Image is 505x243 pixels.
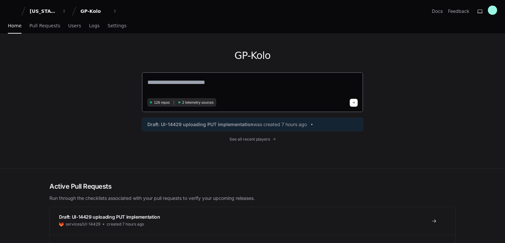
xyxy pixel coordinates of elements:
[29,18,60,34] a: Pull Requests
[142,137,363,142] a: See all recent players
[59,214,160,220] span: Draft: UI-14429 uploading PUT implementation
[432,8,443,14] a: Docs
[68,24,81,28] span: Users
[107,24,126,28] span: Settings
[253,121,307,128] span: was created 7 hours ago
[89,18,100,34] a: Logs
[8,18,21,34] a: Home
[107,18,126,34] a: Settings
[107,222,144,227] span: created 7 hours ago
[49,195,456,202] p: Run through the checklists associated with your pull requests to verify your upcoming releases.
[27,5,69,17] button: [US_STATE] Pacific
[49,182,456,191] h2: Active Pull Requests
[78,5,120,17] button: GP-Kolo
[147,121,253,128] span: Draft: UI-14429 uploading PUT implementation
[68,18,81,34] a: Users
[50,207,455,235] a: Draft: UI-14429 uploading PUT implementationservices/UI-14429created 7 hours ago
[229,137,270,142] span: See all recent players
[66,222,100,227] span: services/UI-14429
[448,8,469,14] button: Feedback
[154,100,170,105] span: 126 repos
[29,24,60,28] span: Pull Requests
[80,8,109,14] div: GP-Kolo
[182,100,214,105] span: 2 telemetry sources
[89,24,100,28] span: Logs
[147,121,358,128] a: Draft: UI-14429 uploading PUT implementationwas created 7 hours ago
[142,50,363,62] h1: GP-Kolo
[30,8,58,14] div: [US_STATE] Pacific
[8,24,21,28] span: Home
